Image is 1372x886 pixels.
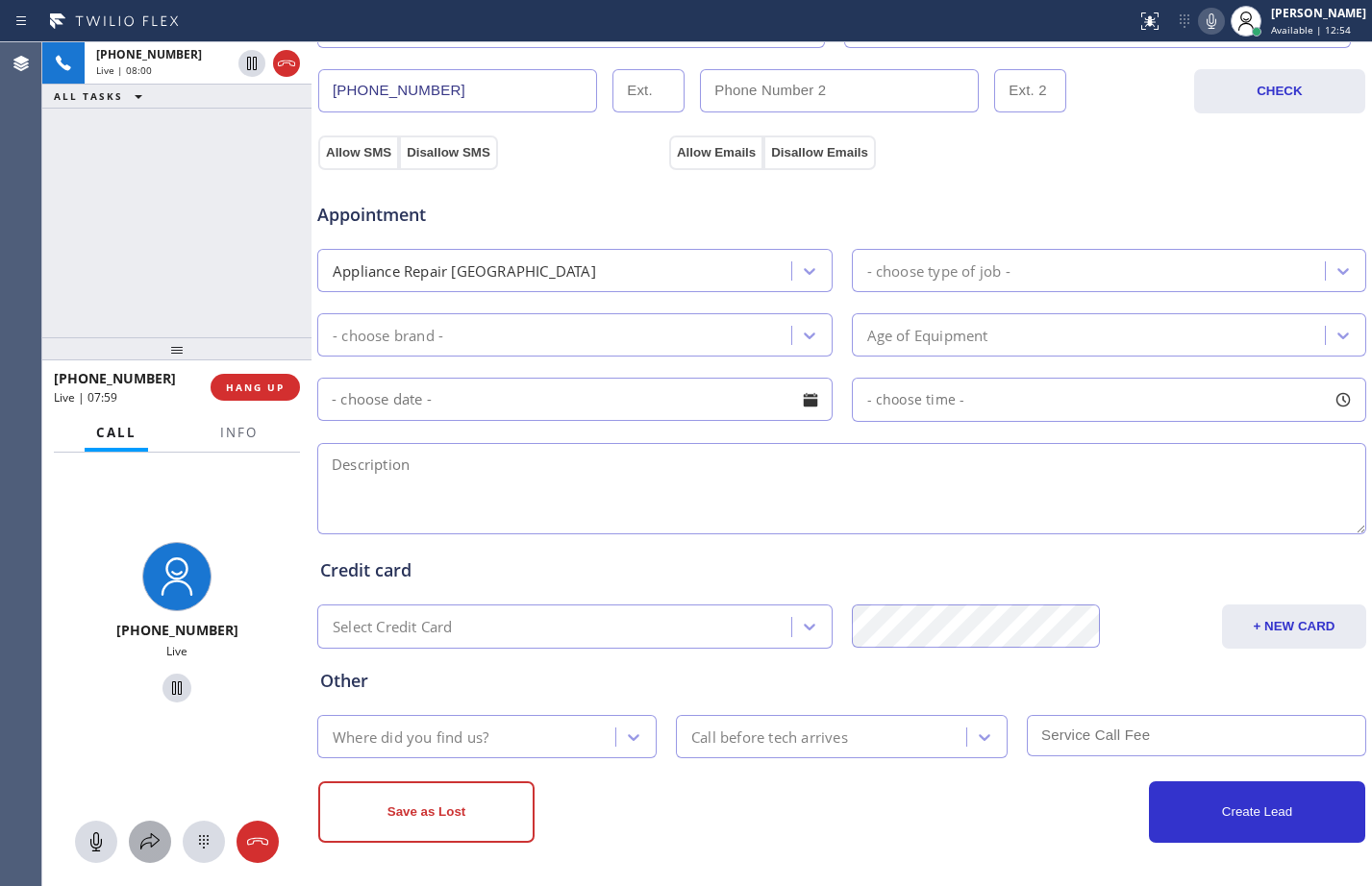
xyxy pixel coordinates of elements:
div: Age of Equipment [867,324,988,346]
button: Open dialpad [183,821,225,863]
div: Other [320,668,1363,694]
input: Phone Number 2 [700,69,979,112]
input: Service Call Fee [1027,715,1366,756]
button: Create Lead [1149,781,1365,843]
span: [PHONE_NUMBER] [96,46,202,62]
button: Hang up [237,821,279,863]
div: Select Credit Card [333,616,453,638]
span: Live [166,643,187,659]
span: [PHONE_NUMBER] [54,369,176,387]
button: Save as Lost [318,781,535,843]
button: HANG UP [211,374,300,401]
span: Live | 07:59 [54,389,117,406]
button: Allow SMS [318,135,399,170]
span: Info [220,424,258,441]
span: HANG UP [226,381,285,394]
button: Allow Emails [669,135,763,170]
button: CHECK [1194,69,1365,113]
button: Info [209,414,269,452]
span: - choose time - [867,390,965,408]
input: - choose date - [317,378,833,421]
button: Call [85,414,148,452]
button: Disallow Emails [763,135,876,170]
span: Available | 12:54 [1271,23,1351,37]
span: Call [96,424,137,441]
button: ALL TASKS [42,85,162,108]
span: Appointment [317,202,664,228]
div: - choose brand - [333,324,443,346]
span: ALL TASKS [54,89,123,103]
div: Appliance Repair [GEOGRAPHIC_DATA] [333,259,596,282]
div: Call before tech arrives [691,726,848,748]
button: Hold Customer [162,674,191,702]
button: Hang up [273,50,300,77]
button: + NEW CARD [1222,604,1366,649]
button: Disallow SMS [399,135,498,170]
input: Ext. 2 [994,69,1066,112]
div: Credit card [320,557,1363,583]
input: Ext. [612,69,685,112]
span: Live | 08:00 [96,63,152,77]
div: Where did you find us? [333,726,488,748]
button: Hold Customer [238,50,265,77]
button: Mute [75,821,117,863]
button: Mute [1198,8,1225,35]
span: [PHONE_NUMBER] [116,621,238,639]
button: Open directory [129,821,171,863]
div: - choose type of job - [867,259,1010,282]
div: [PERSON_NAME] [1271,5,1366,21]
input: Phone Number [318,69,597,112]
